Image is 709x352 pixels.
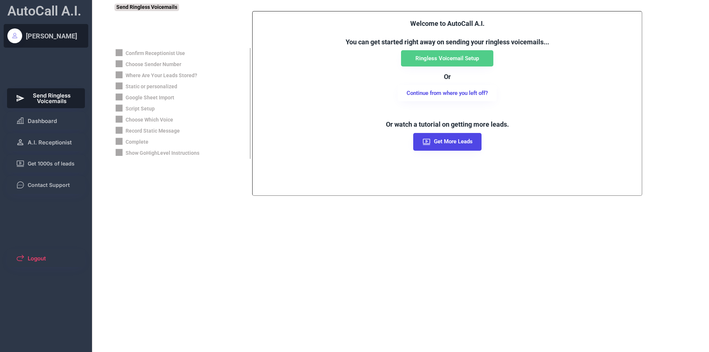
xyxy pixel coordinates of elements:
button: Dashboard [7,112,85,130]
div: Script Setup [126,105,155,113]
button: Send Ringless Voicemails [7,88,85,108]
button: Continue from where you left off? [398,85,497,101]
button: Contact Support [7,176,85,194]
font: Welcome to AutoCall A.I. You can get started right away on sending your ringless voicemails... [346,20,549,46]
div: [PERSON_NAME] [26,31,77,41]
button: Get 1000s of leads [7,155,85,172]
span: A.I. Receptionist [28,140,72,145]
div: Complete [126,139,148,146]
div: Show GoHighLevel Instructions [126,150,199,157]
font: Or watch a tutorial on getting more leads. [386,120,509,128]
span: Get 1000s of leads [28,161,75,166]
span: Contact Support [28,182,70,188]
div: Record Static Message [126,127,180,135]
div: AutoCall A.I. [7,2,81,20]
div: Where Are Your Leads Stored? [126,72,197,79]
div: Confirm Receptionist Use [126,50,185,57]
div: Static or personalized [126,83,177,90]
font: Or [444,73,451,81]
span: Send Ringless Voicemails [28,93,76,104]
span: Get More Leads [434,139,473,144]
div: Send Ringless Voicemails [114,4,179,11]
button: Ringless Voicemail Setup [401,50,493,66]
div: Choose Which Voice [126,116,173,124]
span: Dashboard [28,118,57,124]
button: A.I. Receptionist [7,133,85,151]
button: Logout [7,249,85,267]
span: Logout [28,256,46,261]
div: Choose Sender Number [126,61,181,68]
button: Get More Leads [413,133,482,151]
div: Google Sheet Import [126,94,174,102]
